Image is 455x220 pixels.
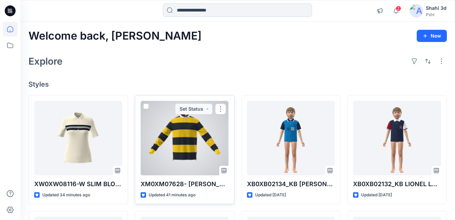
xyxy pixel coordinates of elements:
[247,179,335,189] p: XB0XB02134_KB [PERSON_NAME] LOGO STRIPE SS POLO_PROTO_V01
[426,12,447,17] div: PVH
[417,30,447,42] button: New
[255,192,286,199] p: Updated [DATE]
[42,192,90,199] p: Updated 34 minutes ago
[353,179,441,189] p: XB0XB02132_KB LIONEL LOGO STRIPE SS POLO_PROTO_V01
[247,101,335,175] a: XB0XB02134_KB MASON LOGO STRIPE SS POLO_PROTO_V01
[28,30,202,42] h2: Welcome back, [PERSON_NAME]
[396,6,401,11] span: 2
[141,101,229,175] a: XM0XM07628- M LEWIS STRIPE LS RUGBY POLO
[34,179,122,189] p: XW0XW08116-W SLIM BLOCK STP POLO SS
[149,192,195,199] p: Updated 41 minutes ago
[34,101,122,175] a: XW0XW08116-W SLIM BLOCK STP POLO SS
[28,56,63,67] h2: Explore
[28,80,447,88] h4: Styles
[361,192,392,199] p: Updated [DATE]
[353,101,441,175] a: XB0XB02132_KB LIONEL LOGO STRIPE SS POLO_PROTO_V01
[426,4,447,12] div: Shahi 3d
[141,179,229,189] p: XM0XM07628- [PERSON_NAME] STRIPE LS RUGBY POLO
[410,4,423,18] img: avatar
